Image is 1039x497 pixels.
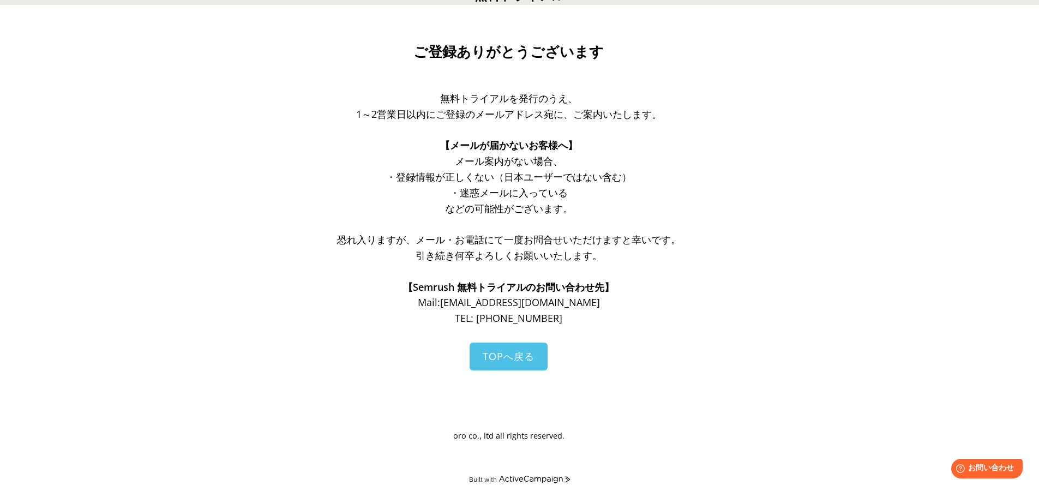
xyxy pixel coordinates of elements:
a: TOPへ戻る [470,343,548,370]
span: TEL: [PHONE_NUMBER] [455,312,562,325]
span: Mail: [EMAIL_ADDRESS][DOMAIN_NAME] [418,296,600,309]
span: メール案内がない場合、 [455,154,563,167]
span: 【Semrush 無料トライアルのお問い合わせ先】 [403,280,614,294]
span: TOPへ戻る [483,350,534,363]
span: 恐れ入りますが、メール・お電話にて一度お問合せいただけますと幸いです。 [337,233,681,246]
span: 無料トライアルを発行のうえ、 [440,92,578,105]
span: ・迷惑メールに入っている [450,186,568,199]
iframe: Help widget launcher [942,454,1027,485]
span: 引き続き何卒よろしくお願いいたします。 [416,249,602,262]
div: Built with [469,475,497,483]
span: oro co., ltd all rights reserved. [453,430,564,441]
span: 1～2営業日以内にご登録のメールアドレス宛に、ご案内いたします。 [356,107,662,121]
span: 【メールが届かないお客様へ】 [440,139,578,152]
span: などの可能性がございます。 [445,202,573,215]
span: ご登録ありがとうございます [413,44,604,60]
span: ・登録情報が正しくない（日本ユーザーではない含む） [386,170,632,183]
